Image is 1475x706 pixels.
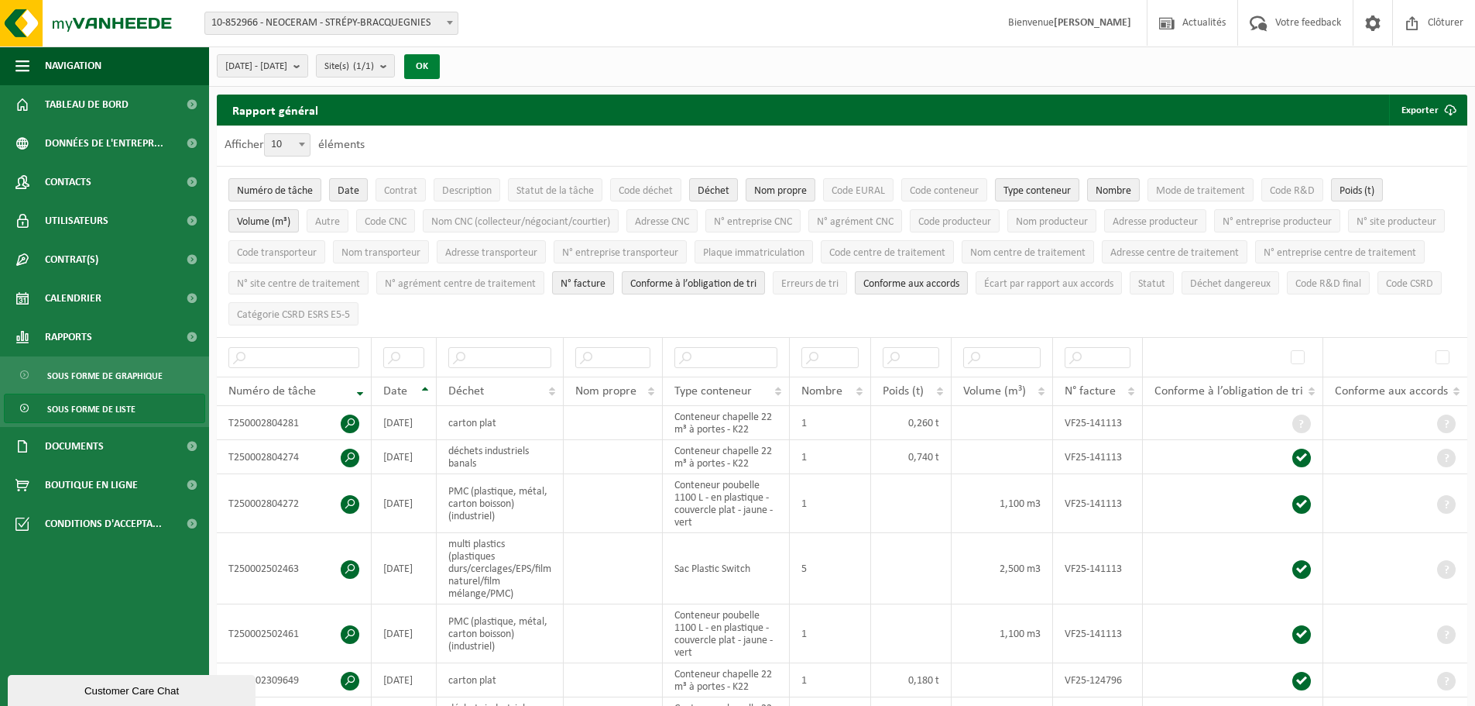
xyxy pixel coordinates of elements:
button: N° agrément CNCN° agrément CNC: Activate to sort [808,209,902,232]
button: Code transporteurCode transporteur: Activate to sort [228,240,325,263]
span: Adresse CNC [635,216,689,228]
td: 0,740 t [871,440,952,474]
button: AutreAutre: Activate to sort [307,209,348,232]
button: DescriptionDescription: Activate to sort [434,178,500,201]
span: Données de l'entrepr... [45,124,163,163]
span: N° entreprise transporteur [562,247,678,259]
td: VF25-141113 [1053,406,1143,440]
td: PMC (plastique, métal, carton boisson) (industriel) [437,474,564,533]
button: Exporter [1389,95,1466,126]
a: Sous forme de graphique [4,360,205,390]
button: Site(s)(1/1) [316,54,395,77]
span: Numéro de tâche [237,185,313,197]
td: [DATE] [372,533,437,604]
td: PMC (plastique, métal, carton boisson) (industriel) [437,604,564,663]
span: Nom producteur [1016,216,1088,228]
span: Statut [1138,278,1165,290]
span: Description [442,185,492,197]
td: T250002502463 [217,533,372,604]
button: [DATE] - [DATE] [217,54,308,77]
span: Code CNC [365,216,406,228]
span: Code EURAL [832,185,885,197]
span: N° agrément CNC [817,216,894,228]
td: Sac Plastic Switch [663,533,790,604]
span: Nom propre [575,385,636,398]
span: Erreurs de tri [781,278,839,290]
span: Tableau de bord [45,85,129,124]
td: T250002309649 [217,663,372,697]
span: Déchet dangereux [1190,278,1271,290]
span: Utilisateurs [45,201,108,240]
span: Date [338,185,359,197]
span: Plaque immatriculation [703,247,804,259]
button: N° agrément centre de traitementN° agrément centre de traitement: Activate to sort [376,271,544,294]
td: [DATE] [372,440,437,474]
span: Code centre de traitement [829,247,945,259]
span: Conforme à l’obligation de tri [1154,385,1303,398]
span: Autre [315,216,340,228]
span: N° entreprise centre de traitement [1264,247,1416,259]
span: Adresse transporteur [445,247,537,259]
button: Code EURALCode EURAL: Activate to sort [823,178,894,201]
button: Adresse transporteurAdresse transporteur: Activate to sort [437,240,546,263]
iframe: chat widget [8,672,259,706]
td: 5 [790,533,871,604]
td: T250002804272 [217,474,372,533]
span: Nom propre [754,185,807,197]
td: déchets industriels banals [437,440,564,474]
span: Volume (m³) [963,385,1026,398]
span: Nombre [1096,185,1131,197]
button: DateDate: Activate to sort [329,178,368,201]
td: 1 [790,440,871,474]
button: Code CSRDCode CSRD: Activate to sort [1377,271,1442,294]
td: [DATE] [372,604,437,663]
span: Date [383,385,407,398]
span: Code CSRD [1386,278,1433,290]
button: Code centre de traitementCode centre de traitement: Activate to sort [821,240,954,263]
button: Mode de traitementMode de traitement: Activate to sort [1147,178,1254,201]
span: N° facture [561,278,605,290]
span: N° site producteur [1357,216,1436,228]
span: Nom centre de traitement [970,247,1086,259]
td: VF25-124796 [1053,663,1143,697]
span: Catégorie CSRD ESRS E5-5 [237,309,350,321]
button: Nom producteurNom producteur: Activate to sort [1007,209,1096,232]
td: Conteneur chapelle 22 m³ à portes - K22 [663,663,790,697]
button: Poids (t)Poids (t): Activate to sort [1331,178,1383,201]
span: Numéro de tâche [228,385,316,398]
button: Catégorie CSRD ESRS E5-5Catégorie CSRD ESRS E5-5: Activate to sort [228,302,358,325]
td: T250002804281 [217,406,372,440]
td: VF25-141113 [1053,474,1143,533]
td: 1 [790,406,871,440]
td: 0,180 t [871,663,952,697]
td: carton plat [437,663,564,697]
button: Code R&D finalCode R&amp;D final: Activate to sort [1287,271,1370,294]
span: Calendrier [45,279,101,318]
span: Statut de la tâche [516,185,594,197]
span: Nom transporteur [341,247,420,259]
button: Volume (m³)Volume (m³): Activate to sort [228,209,299,232]
td: 1,100 m3 [952,604,1052,663]
span: Code R&D [1270,185,1315,197]
button: N° entreprise transporteurN° entreprise transporteur: Activate to sort [554,240,687,263]
span: Conforme à l’obligation de tri [630,278,756,290]
td: Conteneur poubelle 1100 L - en plastique - couvercle plat - jaune - vert [663,474,790,533]
span: Déchet [448,385,484,398]
button: Écart par rapport aux accordsÉcart par rapport aux accords: Activate to sort [976,271,1122,294]
td: 0,260 t [871,406,952,440]
span: Type conteneur [674,385,752,398]
span: Site(s) [324,55,374,78]
button: Nom CNC (collecteur/négociant/courtier)Nom CNC (collecteur/négociant/courtier): Activate to sort [423,209,619,232]
span: Nombre [801,385,842,398]
h2: Rapport général [217,95,334,126]
td: Conteneur chapelle 22 m³ à portes - K22 [663,406,790,440]
button: N° site centre de traitementN° site centre de traitement: Activate to sort [228,271,369,294]
td: 2,500 m3 [952,533,1052,604]
count: (1/1) [353,61,374,71]
td: carton plat [437,406,564,440]
span: Boutique en ligne [45,466,138,505]
td: T250002804274 [217,440,372,474]
span: 10-852966 - NEOCERAM - STRÉPY-BRACQUEGNIES [205,12,458,34]
button: N° entreprise producteurN° entreprise producteur: Activate to sort [1214,209,1340,232]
